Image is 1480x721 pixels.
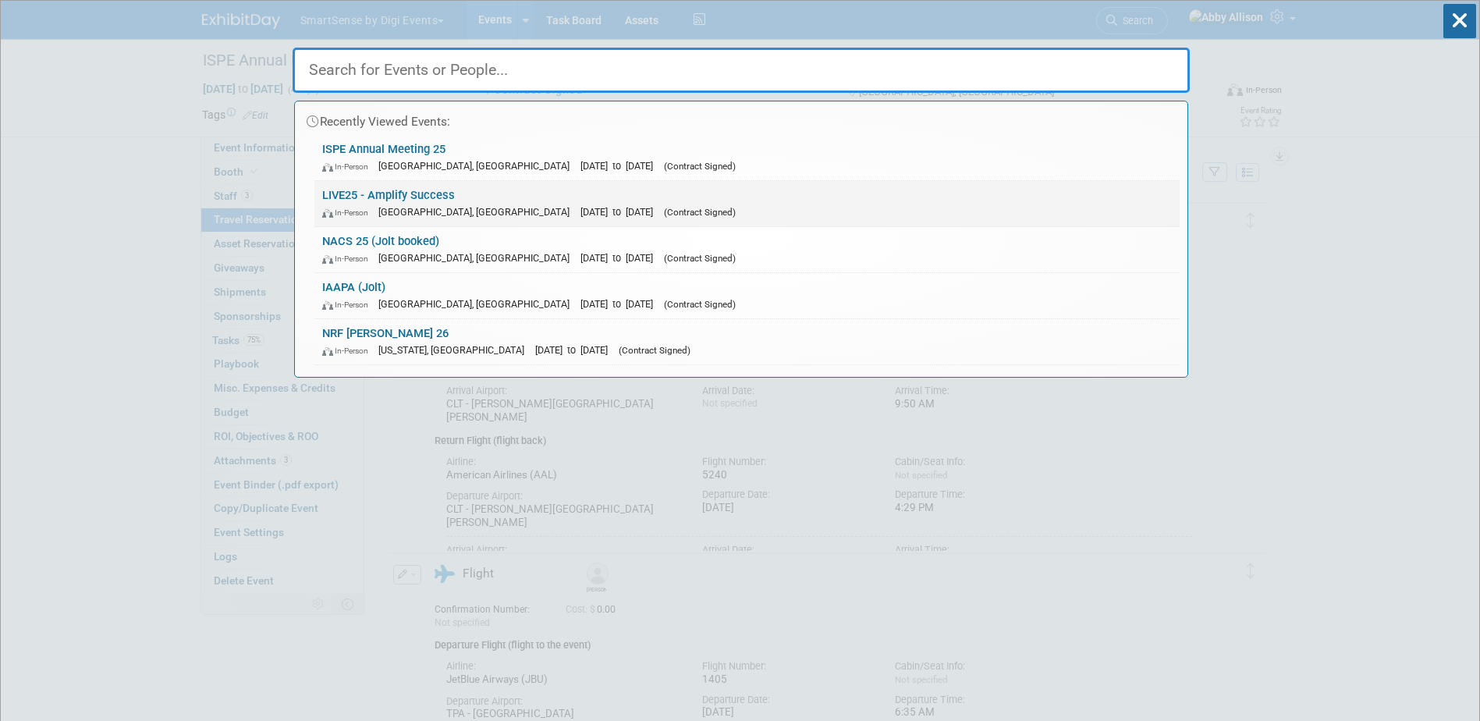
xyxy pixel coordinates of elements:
[664,207,736,218] span: (Contract Signed)
[293,48,1190,93] input: Search for Events or People...
[378,206,577,218] span: [GEOGRAPHIC_DATA], [GEOGRAPHIC_DATA]
[580,206,661,218] span: [DATE] to [DATE]
[378,298,577,310] span: [GEOGRAPHIC_DATA], [GEOGRAPHIC_DATA]
[378,160,577,172] span: [GEOGRAPHIC_DATA], [GEOGRAPHIC_DATA]
[314,181,1180,226] a: LIVE25 - Amplify Success In-Person [GEOGRAPHIC_DATA], [GEOGRAPHIC_DATA] [DATE] to [DATE] (Contrac...
[619,345,690,356] span: (Contract Signed)
[378,344,532,356] span: [US_STATE], [GEOGRAPHIC_DATA]
[314,135,1180,180] a: ISPE Annual Meeting 25 In-Person [GEOGRAPHIC_DATA], [GEOGRAPHIC_DATA] [DATE] to [DATE] (Contract ...
[580,298,661,310] span: [DATE] to [DATE]
[303,101,1180,135] div: Recently Viewed Events:
[322,254,375,264] span: In-Person
[314,319,1180,364] a: NRF [PERSON_NAME] 26 In-Person [US_STATE], [GEOGRAPHIC_DATA] [DATE] to [DATE] (Contract Signed)
[322,208,375,218] span: In-Person
[322,346,375,356] span: In-Person
[314,273,1180,318] a: IAAPA (Jolt) In-Person [GEOGRAPHIC_DATA], [GEOGRAPHIC_DATA] [DATE] to [DATE] (Contract Signed)
[322,300,375,310] span: In-Person
[378,252,577,264] span: [GEOGRAPHIC_DATA], [GEOGRAPHIC_DATA]
[580,160,661,172] span: [DATE] to [DATE]
[664,253,736,264] span: (Contract Signed)
[664,299,736,310] span: (Contract Signed)
[535,344,616,356] span: [DATE] to [DATE]
[322,162,375,172] span: In-Person
[314,227,1180,272] a: NACS 25 (Jolt booked) In-Person [GEOGRAPHIC_DATA], [GEOGRAPHIC_DATA] [DATE] to [DATE] (Contract S...
[664,161,736,172] span: (Contract Signed)
[580,252,661,264] span: [DATE] to [DATE]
